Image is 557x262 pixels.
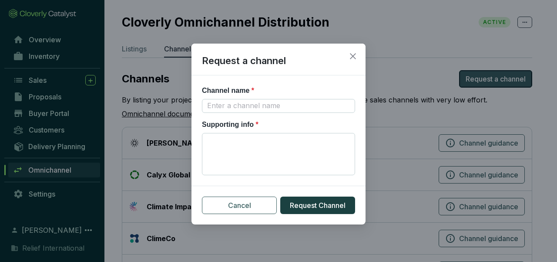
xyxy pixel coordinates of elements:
label: Supporting info [202,120,258,129]
h2: Request a channel [191,44,366,75]
span: close [349,52,357,60]
button: Cancel [202,197,277,214]
button: Close [346,49,360,63]
span: Request Channel [290,200,346,211]
input: Enter a channel name [202,99,355,113]
span: Close [346,52,360,60]
button: Request Channel [280,197,355,214]
label: Channel name [202,86,254,95]
span: Cancel [228,200,251,211]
